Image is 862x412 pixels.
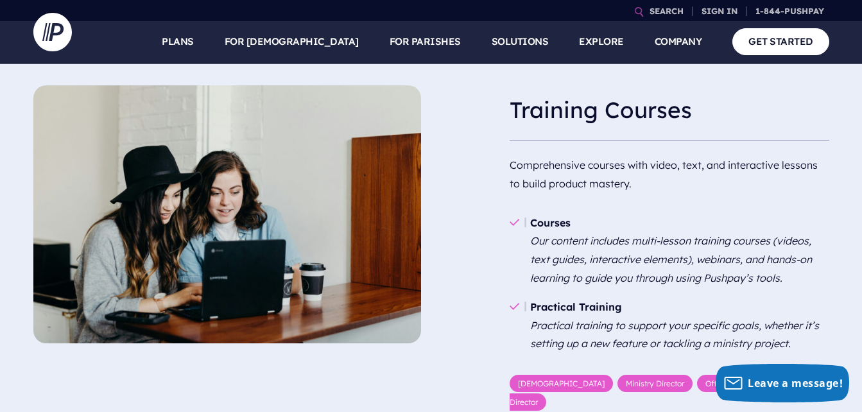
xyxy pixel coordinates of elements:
[530,319,819,350] em: Practical training to support your specific goals, whether it’s setting up a new feature or tackl...
[617,375,693,392] a: Ministry Director
[530,234,812,284] em: Our content includes multi-lesson training courses (videos, text guides, interactive elements), w...
[33,85,421,343] img: brooke-cagle-tLG2hcpITZE-unsplash
[579,19,624,64] a: EXPLORE
[716,364,849,402] button: Leave a message!
[510,375,827,411] a: Finance Director
[492,19,549,64] a: SOLUTIONS
[510,85,829,135] h3: Training Courses
[655,19,702,64] a: COMPANY
[748,376,843,390] span: Leave a message!
[225,19,359,64] a: FOR [DEMOGRAPHIC_DATA]
[732,28,829,55] a: GET STARTED
[530,216,571,229] b: Courses
[530,300,622,313] b: Practical Training
[697,375,786,392] a: Office Administrator
[390,19,461,64] a: FOR PARISHES
[162,19,194,64] a: PLANS
[510,375,613,392] a: [DEMOGRAPHIC_DATA]
[510,151,829,198] p: Comprehensive courses with video, text, and interactive lessons to build product mastery.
